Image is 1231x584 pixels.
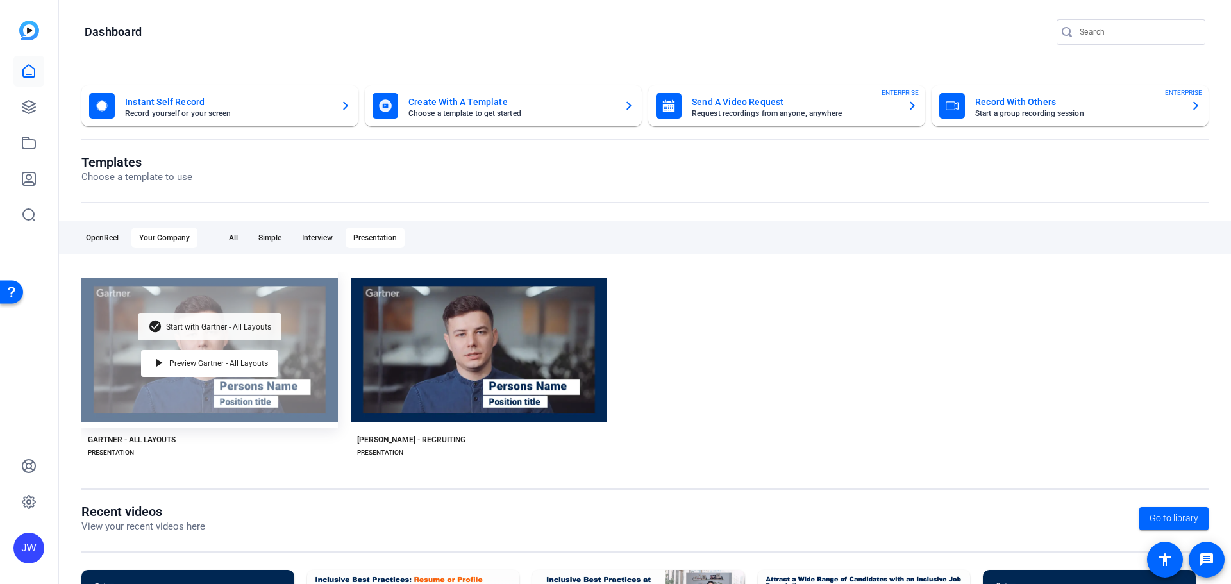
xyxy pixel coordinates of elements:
img: blue-gradient.svg [19,21,39,40]
mat-card-subtitle: Start a group recording session [975,110,1180,117]
input: Search [1080,24,1195,40]
div: All [221,228,246,248]
h1: Recent videos [81,504,205,519]
span: Preview Gartner - All Layouts [169,360,268,367]
mat-icon: message [1199,552,1214,567]
mat-card-subtitle: Record yourself or your screen [125,110,330,117]
mat-icon: accessibility [1157,552,1173,567]
div: OpenReel [78,228,126,248]
div: Presentation [346,228,405,248]
span: ENTERPRISE [1165,88,1202,97]
mat-card-subtitle: Request recordings from anyone, anywhere [692,110,897,117]
mat-card-title: Record With Others [975,94,1180,110]
p: Choose a template to use [81,170,192,185]
mat-icon: check_circle [148,319,163,335]
div: Your Company [131,228,197,248]
div: Interview [294,228,340,248]
div: [PERSON_NAME] - RECRUITING [357,435,465,445]
h1: Dashboard [85,24,142,40]
div: Simple [251,228,289,248]
div: PRESENTATION [88,447,134,458]
mat-card-subtitle: Choose a template to get started [408,110,614,117]
p: View your recent videos here [81,519,205,534]
button: Instant Self RecordRecord yourself or your screen [81,85,358,126]
button: Create With A TemplateChoose a template to get started [365,85,642,126]
mat-icon: play_arrow [151,356,167,371]
span: Go to library [1150,512,1198,525]
mat-card-title: Instant Self Record [125,94,330,110]
a: Go to library [1139,507,1209,530]
button: Send A Video RequestRequest recordings from anyone, anywhereENTERPRISE [648,85,925,126]
span: Start with Gartner - All Layouts [166,323,271,331]
mat-card-title: Send A Video Request [692,94,897,110]
h1: Templates [81,154,192,170]
div: PRESENTATION [357,447,403,458]
span: ENTERPRISE [882,88,919,97]
div: GARTNER - ALL LAYOUTS [88,435,176,445]
div: JW [13,533,44,563]
button: Record With OthersStart a group recording sessionENTERPRISE [932,85,1209,126]
mat-card-title: Create With A Template [408,94,614,110]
